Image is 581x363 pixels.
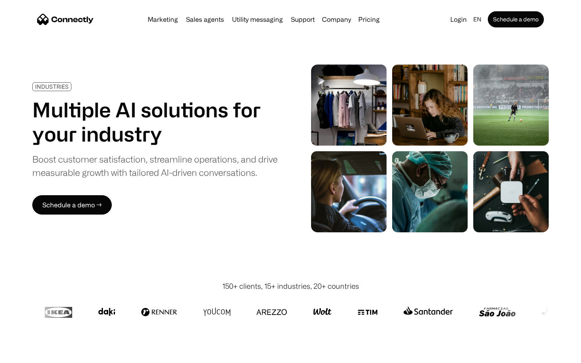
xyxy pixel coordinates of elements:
a: Schedule a demo → [32,195,112,215]
a: Sales agents [183,16,227,23]
div: Company [322,14,351,25]
a: Login [447,14,470,25]
div: Company [320,14,353,25]
a: Utility messaging [229,16,286,23]
a: home [37,13,94,25]
h1: Multiple AI solutions for your industry [32,98,278,146]
div: en [473,14,481,25]
a: Schedule a demo [488,11,544,27]
a: Marketing [144,16,181,23]
a: Support [288,16,318,23]
a: Pricing [355,16,383,23]
div: en [470,14,486,25]
div: INDUSTRIES [35,83,69,90]
div: Boost customer satisfaction, streamline operations, and drive measurable growth with tailored AI-... [32,152,278,179]
div: 150+ clients, 15+ industries, 20+ countries [222,281,359,292]
ul: Language list [16,349,48,360]
aside: Language selected: English [8,348,48,360]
